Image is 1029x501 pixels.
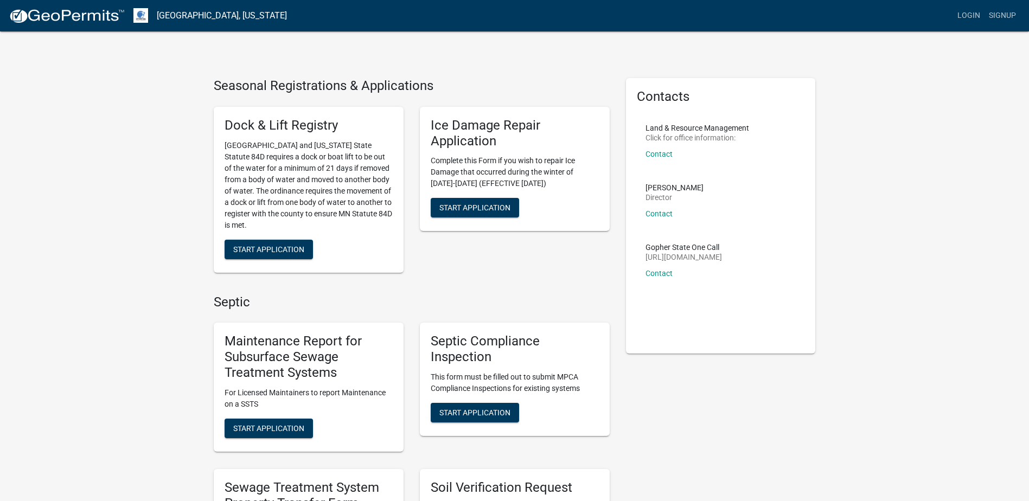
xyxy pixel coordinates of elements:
p: [URL][DOMAIN_NAME] [645,253,722,261]
span: Start Application [233,423,304,432]
button: Start Application [431,403,519,422]
a: Contact [645,269,673,278]
img: Otter Tail County, Minnesota [133,8,148,23]
h5: Ice Damage Repair Application [431,118,599,149]
h4: Septic [214,294,610,310]
button: Start Application [225,240,313,259]
a: Login [953,5,985,26]
p: [PERSON_NAME] [645,184,704,191]
h5: Septic Compliance Inspection [431,333,599,365]
button: Start Application [225,419,313,438]
h5: Contacts [637,89,805,105]
span: Start Application [439,203,510,212]
p: Complete this Form if you wish to repair Ice Damage that occurred during the winter of [DATE]-[DA... [431,155,599,189]
p: Director [645,194,704,201]
p: Click for office information: [645,134,749,142]
span: Start Application [233,245,304,253]
p: Land & Resource Management [645,124,749,132]
a: [GEOGRAPHIC_DATA], [US_STATE] [157,7,287,25]
p: For Licensed Maintainers to report Maintenance on a SSTS [225,387,393,410]
p: This form must be filled out to submit MPCA Compliance Inspections for existing systems [431,371,599,394]
h5: Maintenance Report for Subsurface Sewage Treatment Systems [225,333,393,380]
button: Start Application [431,198,519,217]
a: Contact [645,150,673,158]
h4: Seasonal Registrations & Applications [214,78,610,94]
p: Gopher State One Call [645,243,722,251]
h5: Soil Verification Request [431,480,599,496]
a: Signup [985,5,1020,26]
span: Start Application [439,408,510,416]
p: [GEOGRAPHIC_DATA] and [US_STATE] State Statute 84D requires a dock or boat lift to be out of the ... [225,140,393,231]
h5: Dock & Lift Registry [225,118,393,133]
a: Contact [645,209,673,218]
